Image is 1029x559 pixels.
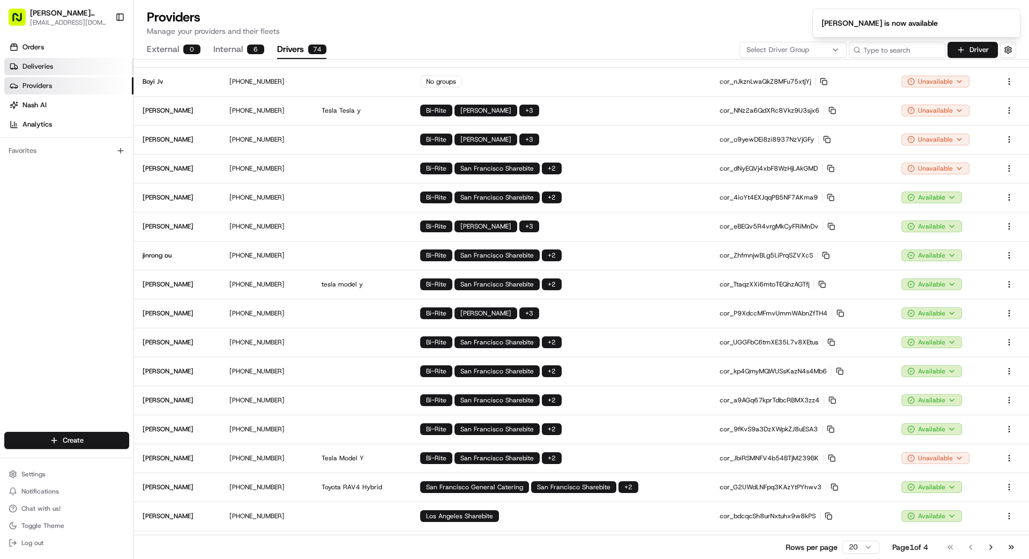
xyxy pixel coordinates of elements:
div: Available [901,278,962,290]
div: Available [901,423,962,435]
a: Orders [4,39,133,56]
span: Notifications [21,487,59,496]
img: 1736555255976-a54dd68f-1ca7-489b-9aae-adbdc363a1c4 [11,102,30,122]
button: Drivers [277,41,326,59]
p: [PHONE_NUMBER] [229,164,304,173]
p: [PERSON_NAME] [143,106,193,115]
p: Tesla Model Y [322,454,404,462]
span: Bi-Rite [426,338,446,347]
p: [PERSON_NAME] [143,338,193,347]
span: Chat with us! [21,504,61,513]
div: + 2 [542,336,562,348]
p: [PERSON_NAME] [143,483,193,491]
p: [PHONE_NUMBER] [229,512,304,520]
span: bettytllc [33,166,59,175]
span: San Francisco Sharebite [460,251,534,260]
div: + 2 [542,452,562,464]
span: Create [63,436,84,445]
input: Type to search [849,42,945,58]
button: Available [901,510,962,522]
p: cor_o9yewDEi8zi8937NzVjGFy [720,135,884,144]
a: Providers [4,77,133,94]
span: Knowledge Base [21,211,82,222]
button: External [147,41,200,59]
span: Analytics [23,120,52,129]
p: [PHONE_NUMBER] [229,77,304,86]
img: Nash [11,11,32,32]
span: San Francisco Sharebite [537,483,610,491]
button: [PERSON_NAME] Transportation [30,8,107,18]
p: [PERSON_NAME] [143,309,193,318]
span: [PERSON_NAME] [460,309,511,318]
p: jinrong ou [143,251,171,260]
span: Select Driver Group [747,45,809,55]
span: Bi-Rite [426,106,446,115]
button: Settings [4,467,129,482]
p: cor_a9AGq67kprTdbcRBMX3zz4 [720,396,884,404]
div: 💻 [91,212,99,220]
span: Nash AI [23,100,47,110]
a: 📗Knowledge Base [6,207,86,226]
button: Internal [213,41,264,59]
button: Available [901,192,962,203]
button: Unavailable [901,134,970,145]
button: Available [901,394,962,406]
span: San Francisco Sharebite [460,367,534,376]
div: Unavailable [901,105,970,116]
a: Analytics [4,116,133,133]
span: San Francisco Sharebite [460,193,534,202]
p: cor_kp4QmyMQWUSsKazN4s4Mb6 [720,367,884,376]
span: Bi-Rite [426,164,446,173]
p: Manage your providers and their fleets [147,26,1016,36]
button: Available [901,220,962,232]
p: cor_9fKvS9a3DzXWpkZJ8uESA3 [720,425,884,433]
div: [PERSON_NAME] is now available [822,18,938,28]
button: [EMAIL_ADDRESS][DOMAIN_NAME] [30,18,107,27]
div: + 3 [519,105,539,116]
span: Bi-Rite [426,367,446,376]
div: 74 [308,45,326,54]
span: [PERSON_NAME] [460,222,511,231]
p: [PHONE_NUMBER] [229,454,304,462]
p: cor_JbiRSMNFV4b54BTjM239BK [720,454,884,462]
span: Providers [23,81,52,91]
p: Rows per page [786,542,838,553]
p: [PERSON_NAME] [143,135,193,144]
button: Available [901,307,962,319]
button: Unavailable [901,76,970,87]
img: bettytllc [11,156,28,173]
p: [PERSON_NAME] [143,193,193,202]
div: 0 [183,45,200,54]
p: cor_ZhfmnjwBLg5LiPrqSZVXcS [720,251,884,260]
span: Bi-Rite [426,135,446,144]
p: cor_bdcqcSh8urNxtuhx9w8kPS [720,512,884,520]
button: Chat with us! [4,501,129,516]
p: [PERSON_NAME] [143,454,193,462]
div: Available [901,365,962,377]
span: Pylon [107,237,130,245]
h1: Providers [147,9,1016,26]
div: + 2 [542,365,562,377]
button: Unavailable [901,163,970,174]
p: [PHONE_NUMBER] [229,367,304,376]
div: + 2 [542,394,562,406]
div: + 3 [519,220,539,232]
a: Deliveries [4,58,133,75]
span: Bi-Rite [426,309,446,318]
p: [PHONE_NUMBER] [229,135,304,144]
input: Clear [28,69,177,80]
div: Available [901,336,962,348]
span: San Francisco Sharebite [460,425,534,433]
span: [PERSON_NAME] [460,106,511,115]
button: Available [901,481,962,493]
p: cor_4ioYt4EXJqqPB5NF7AKma9 [720,193,884,202]
p: cor_UGGFbC6tmXE35L7v8XEtus [720,338,884,347]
